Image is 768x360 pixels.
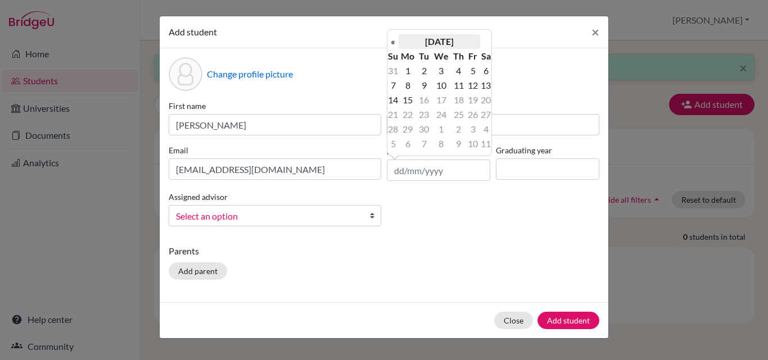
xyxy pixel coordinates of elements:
td: 17 [431,93,451,107]
td: 15 [399,93,417,107]
td: 5 [387,136,399,151]
td: 23 [417,107,431,122]
td: 12 [466,78,480,93]
td: 1 [431,122,451,136]
div: Profile picture [169,57,202,91]
td: 20 [480,93,491,107]
td: 9 [451,136,466,151]
td: 25 [451,107,466,122]
label: Graduating year [496,144,599,156]
td: 4 [451,63,466,78]
th: Mo [399,49,417,63]
td: 10 [466,136,480,151]
td: 6 [480,63,491,78]
td: 2 [417,63,431,78]
td: 18 [451,93,466,107]
td: 6 [399,136,417,151]
td: 21 [387,107,399,122]
td: 9 [417,78,431,93]
th: Su [387,49,399,63]
th: « [387,34,399,49]
td: 3 [431,63,451,78]
td: 28 [387,122,399,136]
label: First name [169,100,381,112]
td: 11 [451,78,466,93]
td: 8 [431,136,451,151]
input: dd/mm/yyyy [387,160,490,181]
label: Assigned advisor [169,191,228,203]
th: Fr [466,49,480,63]
td: 7 [387,78,399,93]
button: Add parent [169,262,227,280]
td: 19 [466,93,480,107]
th: Sa [480,49,491,63]
td: 8 [399,78,417,93]
span: Add student [169,26,217,37]
button: Add student [537,312,599,329]
td: 5 [466,63,480,78]
th: Th [451,49,466,63]
p: Parents [169,244,599,258]
button: Close [494,312,533,329]
td: 30 [417,122,431,136]
td: 3 [466,122,480,136]
td: 29 [399,122,417,136]
td: 4 [480,122,491,136]
td: 14 [387,93,399,107]
td: 31 [387,63,399,78]
label: Email [169,144,381,156]
td: 27 [480,107,491,122]
td: 22 [399,107,417,122]
td: 13 [480,78,491,93]
th: We [431,49,451,63]
label: Surname [387,100,599,112]
span: Select an option [176,209,359,224]
td: 26 [466,107,480,122]
td: 10 [431,78,451,93]
th: [DATE] [399,34,480,49]
td: 11 [480,136,491,151]
td: 1 [399,63,417,78]
td: 16 [417,93,431,107]
span: × [591,24,599,40]
button: Close [582,16,608,48]
td: 2 [451,122,466,136]
th: Tu [417,49,431,63]
td: 24 [431,107,451,122]
td: 7 [417,136,431,151]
